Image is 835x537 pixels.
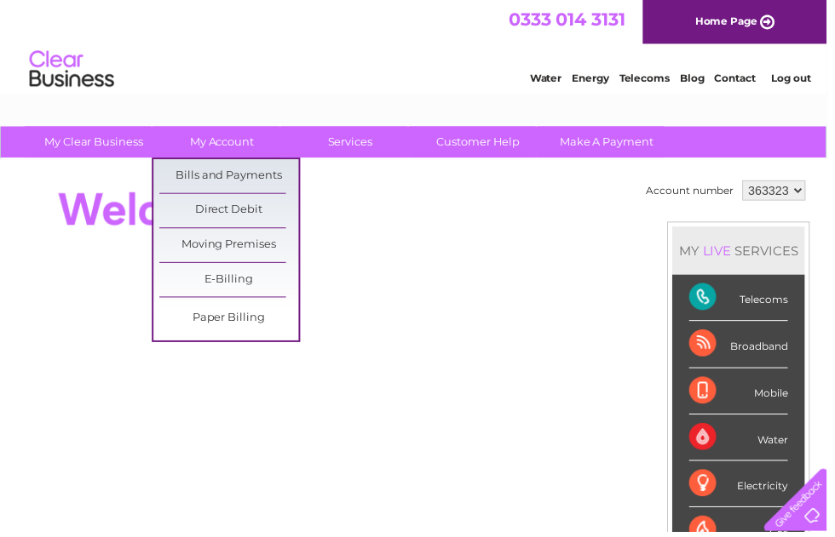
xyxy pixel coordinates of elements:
[161,305,302,339] a: Paper Billing
[543,128,683,159] a: Make A Payment
[16,9,821,83] div: Clear Business is a trading name of Verastar Limited (registered in [GEOGRAPHIC_DATA] No. 3667643...
[578,72,615,85] a: Energy
[625,72,677,85] a: Telecoms
[696,419,796,466] div: Water
[706,245,742,261] div: LIVE
[514,9,631,30] a: 0333 014 3131
[687,72,711,85] a: Blog
[161,161,302,195] a: Bills and Payments
[161,266,302,300] a: E-Billing
[648,178,746,207] td: Account number
[29,44,116,96] img: logo.png
[161,196,302,230] a: Direct Debit
[696,324,796,371] div: Broadband
[722,72,763,85] a: Contact
[154,128,295,159] a: My Account
[161,231,302,265] a: Moving Premises
[284,128,424,159] a: Services
[535,72,567,85] a: Water
[696,466,796,512] div: Electricity
[696,277,796,324] div: Telecoms
[679,229,813,277] div: MY SERVICES
[779,72,819,85] a: Log out
[696,372,796,419] div: Mobile
[25,128,165,159] a: My Clear Business
[413,128,554,159] a: Customer Help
